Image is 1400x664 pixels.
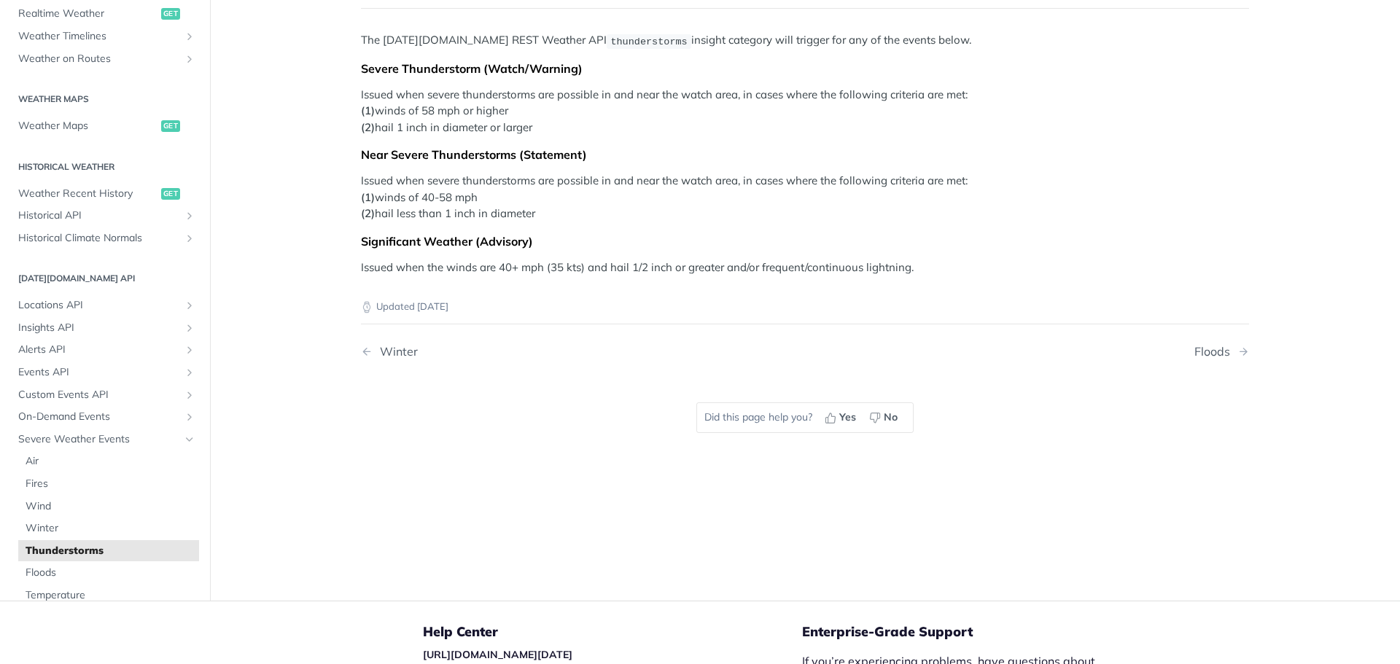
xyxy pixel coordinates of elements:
[18,473,199,495] a: Fires
[361,190,375,204] strong: (1)
[18,432,180,447] span: Severe Weather Events
[361,32,1249,49] p: The [DATE][DOMAIN_NAME] REST Weather API insight category will trigger for any of the events below.
[361,61,1249,76] div: Severe Thunderstorm (Watch/Warning)
[11,339,199,361] a: Alerts APIShow subpages for Alerts API
[184,411,195,423] button: Show subpages for On-Demand Events
[184,31,195,42] button: Show subpages for Weather Timelines
[884,410,898,425] span: No
[26,454,195,469] span: Air
[802,623,1143,641] h5: Enterprise-Grade Support
[361,330,1249,373] nav: Pagination Controls
[361,120,375,134] strong: (2)
[18,208,180,223] span: Historical API
[161,120,180,132] span: get
[18,321,180,335] span: Insights API
[184,322,195,334] button: Show subpages for Insights API
[1194,345,1249,359] a: Next Page: Floods
[361,206,375,220] strong: (2)
[18,52,180,66] span: Weather on Routes
[18,187,157,201] span: Weather Recent History
[11,362,199,383] a: Events APIShow subpages for Events API
[184,300,195,311] button: Show subpages for Locations API
[820,407,864,429] button: Yes
[161,188,180,200] span: get
[423,623,802,641] h5: Help Center
[18,517,199,539] a: Winter
[184,344,195,356] button: Show subpages for Alerts API
[161,8,180,20] span: get
[11,317,199,339] a: Insights APIShow subpages for Insights API
[423,648,572,661] a: [URL][DOMAIN_NAME][DATE]
[11,227,199,249] a: Historical Climate NormalsShow subpages for Historical Climate Normals
[11,48,199,70] a: Weather on RoutesShow subpages for Weather on Routes
[18,29,180,44] span: Weather Timelines
[26,588,195,603] span: Temperature
[18,540,199,562] a: Thunderstorms
[26,499,195,514] span: Wind
[18,231,180,246] span: Historical Climate Normals
[373,345,418,359] div: Winter
[361,87,1249,136] p: Issued when severe thunderstorms are possible in and near the watch area, in cases where the foll...
[11,294,199,316] a: Locations APIShow subpages for Locations API
[184,210,195,222] button: Show subpages for Historical API
[1194,345,1237,359] div: Floods
[26,544,195,558] span: Thunderstorms
[18,343,180,357] span: Alerts API
[361,103,375,117] strong: (1)
[26,566,195,580] span: Floods
[18,298,180,313] span: Locations API
[18,7,157,21] span: Realtime Weather
[11,93,199,106] h2: Weather Maps
[361,345,742,359] a: Previous Page: Winter
[696,402,914,433] div: Did this page help you?
[18,496,199,517] a: Wind
[184,53,195,65] button: Show subpages for Weather on Routes
[11,183,199,205] a: Weather Recent Historyget
[18,562,199,584] a: Floods
[11,272,199,285] h2: [DATE][DOMAIN_NAME] API
[361,300,1249,314] p: Updated [DATE]
[11,115,199,137] a: Weather Mapsget
[610,36,687,47] span: thunderstorms
[839,410,856,425] span: Yes
[11,3,199,25] a: Realtime Weatherget
[361,173,1249,222] p: Issued when severe thunderstorms are possible in and near the watch area, in cases where the foll...
[18,119,157,133] span: Weather Maps
[18,365,180,380] span: Events API
[18,410,180,424] span: On-Demand Events
[361,259,1249,276] p: Issued when the winds are 40+ mph (35 kts) and hail 1/2 inch or greater and/or frequent/continuou...
[184,434,195,445] button: Hide subpages for Severe Weather Events
[18,388,180,402] span: Custom Events API
[11,205,199,227] a: Historical APIShow subpages for Historical API
[184,389,195,401] button: Show subpages for Custom Events API
[26,521,195,536] span: Winter
[11,429,199,450] a: Severe Weather EventsHide subpages for Severe Weather Events
[26,477,195,491] span: Fires
[184,367,195,378] button: Show subpages for Events API
[18,585,199,606] a: Temperature
[11,26,199,47] a: Weather TimelinesShow subpages for Weather Timelines
[361,147,1249,162] div: Near Severe Thunderstorms (Statement)
[864,407,906,429] button: No
[11,160,199,173] h2: Historical Weather
[11,406,199,428] a: On-Demand EventsShow subpages for On-Demand Events
[184,233,195,244] button: Show subpages for Historical Climate Normals
[18,450,199,472] a: Air
[11,384,199,406] a: Custom Events APIShow subpages for Custom Events API
[361,234,1249,249] div: Significant Weather (Advisory)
